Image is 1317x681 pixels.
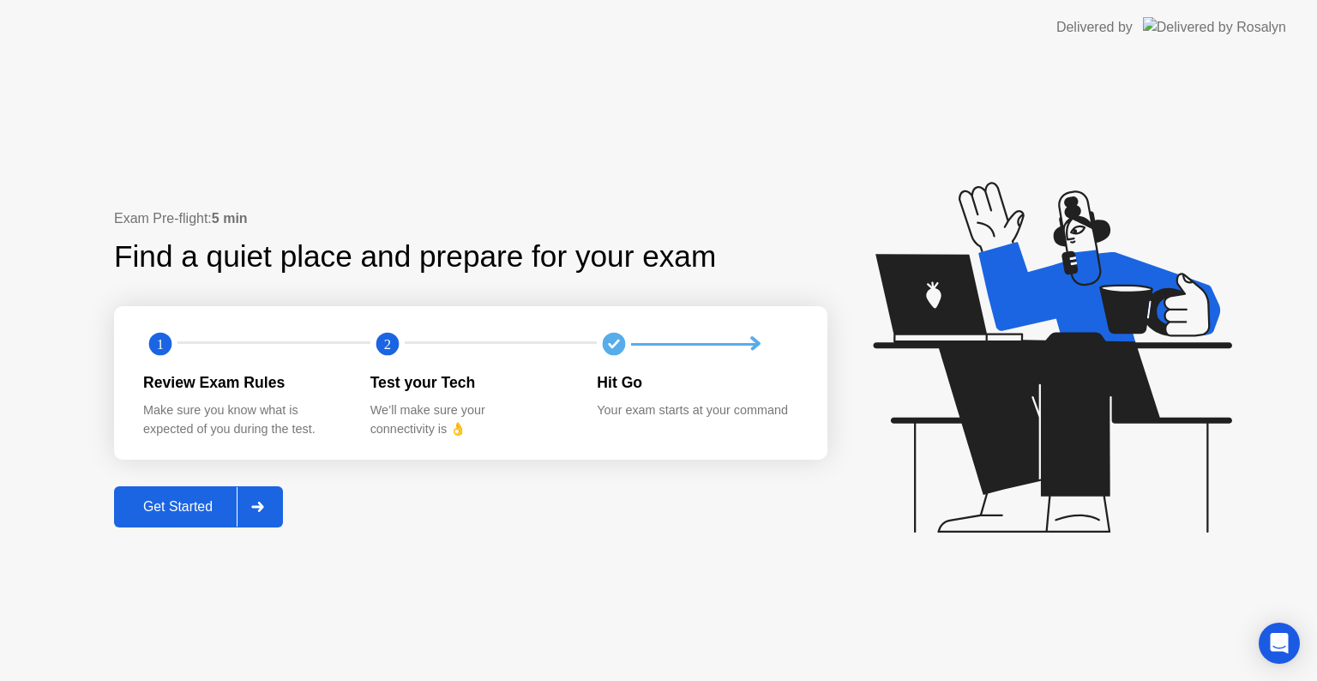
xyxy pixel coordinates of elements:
[1143,17,1286,37] img: Delivered by Rosalyn
[143,371,343,394] div: Review Exam Rules
[1056,17,1133,38] div: Delivered by
[384,336,391,353] text: 2
[143,401,343,438] div: Make sure you know what is expected of you during the test.
[114,208,827,229] div: Exam Pre-flight:
[157,336,164,353] text: 1
[370,371,570,394] div: Test your Tech
[1259,623,1300,664] div: Open Intercom Messenger
[114,486,283,527] button: Get Started
[597,401,797,420] div: Your exam starts at your command
[212,211,248,226] b: 5 min
[119,499,237,515] div: Get Started
[370,401,570,438] div: We’ll make sure your connectivity is 👌
[114,234,719,280] div: Find a quiet place and prepare for your exam
[597,371,797,394] div: Hit Go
